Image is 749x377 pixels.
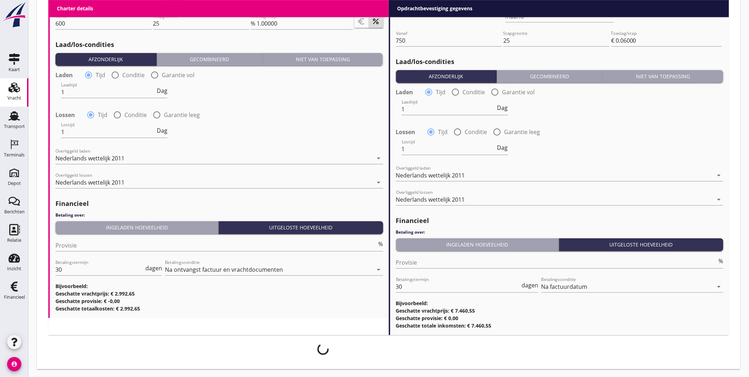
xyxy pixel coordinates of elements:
h3: Bijvoorbeeld: [55,282,383,290]
div: % [251,19,257,28]
input: Stapgrootte [503,35,610,46]
div: Uitgeloste hoeveelheid [614,7,675,13]
button: Niet van toepassing [603,70,723,83]
i: clear [486,6,494,14]
label: Conditie [463,89,485,96]
button: Uitgeloste hoeveelheid [219,221,383,234]
i: arrow_drop_down [715,171,723,180]
h2: Financieel [396,216,724,225]
div: Na factuurdatum [541,283,588,290]
label: Conditie [124,111,147,118]
div: Uitgeloste hoeveelheid [221,224,380,231]
h3: Geschatte provisie: € -0,00 [55,297,383,305]
input: Laadtijd [402,103,496,115]
input: Lostijd [61,126,155,138]
div: Berichten [4,209,25,214]
label: Garantie leeg [164,111,200,118]
div: Kaart [9,67,20,72]
label: Tijd [96,71,105,79]
i: euro [357,17,366,26]
button: Afzonderlijk [55,53,157,66]
label: Garantie vol [162,71,194,79]
div: Inzicht [7,266,21,271]
div: Gemiddelde laatste halve maand [505,7,585,20]
input: Provisie [55,240,377,251]
h2: Financieel [55,199,383,208]
h4: Betaling over: [396,229,724,235]
h4: Betaling over: [55,212,383,218]
input: Betalingstermijn [396,281,520,292]
div: dagen [144,265,162,271]
div: Gecombineerd [160,55,260,63]
button: Afzonderlijk [396,70,497,83]
div: Gecombineerd [500,73,600,80]
i: clear [703,6,712,14]
button: Ingeladen hoeveelheid [396,238,559,251]
div: Nederlands wettelijk 2011 [55,179,124,186]
span: Dag [497,145,508,150]
i: clear [595,6,604,14]
button: Gecombineerd [157,53,263,66]
i: arrow_drop_down [605,6,614,14]
div: dagen [520,282,539,288]
div: Nederlands wettelijk 2011 [396,196,465,203]
div: Ingeladen hoeveelheid [58,224,215,231]
div: Financieel [4,295,25,299]
button: Ingeladen hoeveelheid [55,221,219,234]
input: Toeslag/stap [616,35,722,46]
input: Betalingstermijn [55,264,144,275]
input: Stapgrootte [153,18,250,29]
button: Uitgeloste hoeveelheid [559,238,723,251]
h3: Geschatte totaalkosten: € 2.992,65 [55,305,383,312]
label: Conditie [122,71,145,79]
div: Niet van toepassing [606,73,721,80]
input: Toeslag/stap [257,18,353,29]
i: arrow_drop_down [713,6,722,14]
div: Nederlands wettelijk 2011 [55,155,124,161]
div: € [611,36,616,45]
label: Tijd [438,128,448,136]
div: % [717,258,723,264]
h2: Laad/los-condities [55,40,383,49]
span: Dag [497,105,508,111]
i: account_circle [7,357,21,371]
div: Vracht [7,96,21,100]
i: arrow_drop_down [375,178,383,187]
div: Afzonderlijk [399,73,494,80]
div: FOD Economie [396,7,435,13]
div: % [377,241,383,247]
strong: Lossen [55,111,75,118]
strong: Lossen [396,128,416,136]
div: Relatie [7,238,21,243]
span: Dag [157,128,167,133]
input: Laadtijd [61,86,155,98]
label: Tijd [436,89,446,96]
input: Vanaf [55,18,152,29]
h3: Bijvoorbeeld: [396,299,724,307]
strong: Laden [55,71,73,79]
button: Niet van toepassing [263,53,383,66]
label: Conditie [465,128,487,136]
div: Terminals [4,153,25,157]
h3: Geschatte totale inkomsten: € 7.460,55 [396,322,724,329]
h3: Geschatte vrachtprijs: € 2.992,65 [55,290,383,297]
h3: Geschatte vrachtprijs: € 7.460,55 [396,307,724,314]
input: Lostijd [402,143,496,155]
div: Afzonderlijk [58,55,154,63]
div: Depot [8,181,21,186]
i: percent [372,17,380,26]
i: arrow_drop_down [715,282,723,291]
div: Transport [4,124,25,129]
div: Na ontvangst factuur en vrachtdocumenten [165,266,283,273]
i: arrow_drop_down [715,195,723,204]
i: arrow_drop_down [375,154,383,163]
input: Provisie [396,257,718,268]
div: Niet van toepassing [266,55,380,63]
input: Vanaf [396,35,502,46]
label: Tijd [98,111,107,118]
div: Uitgeloste hoeveelheid [562,241,721,248]
strong: Laden [396,89,413,96]
label: Garantie vol [502,89,535,96]
span: Dag [157,88,167,94]
img: logo-small.a267ee39.svg [1,2,27,28]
